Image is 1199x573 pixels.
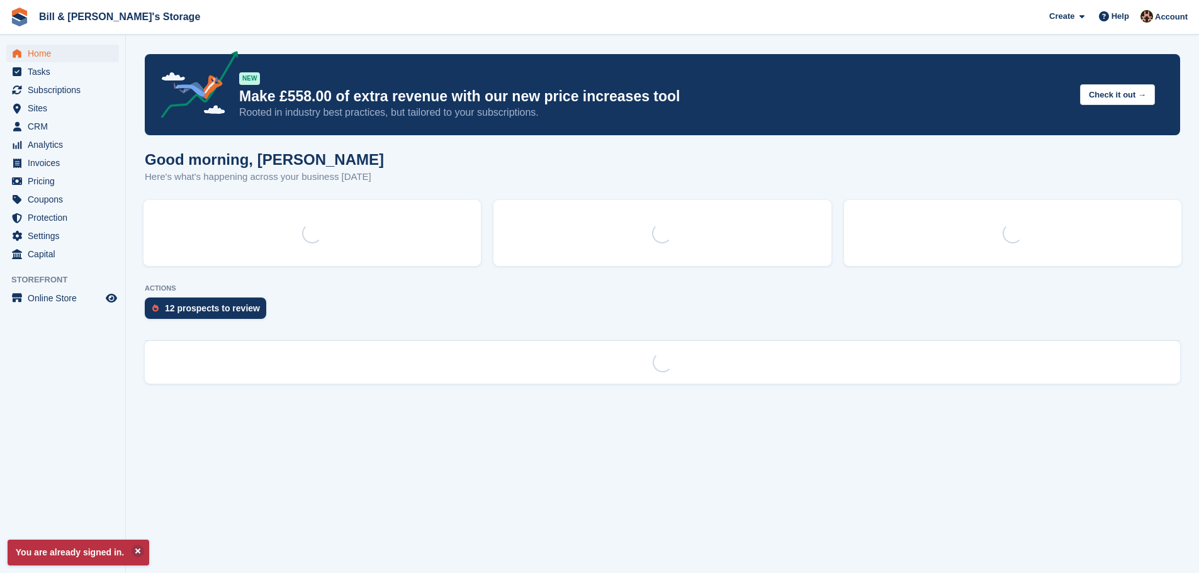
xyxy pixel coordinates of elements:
[28,154,103,172] span: Invoices
[6,154,119,172] a: menu
[11,274,125,286] span: Storefront
[1155,11,1188,23] span: Account
[6,81,119,99] a: menu
[104,291,119,306] a: Preview store
[145,284,1180,292] p: ACTIONS
[28,172,103,190] span: Pricing
[34,6,205,27] a: Bill & [PERSON_NAME]'s Storage
[28,191,103,208] span: Coupons
[28,245,103,263] span: Capital
[1049,10,1074,23] span: Create
[6,63,119,81] a: menu
[1112,10,1129,23] span: Help
[6,245,119,263] a: menu
[1140,10,1153,23] img: Jack Bottesch
[6,172,119,190] a: menu
[28,118,103,135] span: CRM
[6,289,119,307] a: menu
[28,81,103,99] span: Subscriptions
[28,99,103,117] span: Sites
[28,45,103,62] span: Home
[6,118,119,135] a: menu
[28,289,103,307] span: Online Store
[6,136,119,153] a: menu
[6,209,119,226] a: menu
[145,298,273,325] a: 12 prospects to review
[1080,84,1155,105] button: Check it out →
[239,72,260,85] div: NEW
[6,45,119,62] a: menu
[10,8,29,26] img: stora-icon-8386f47178a22dfd0bd8f6a31ec36ba5ce8667c1dd55bd0f319d3a0aa187defe.svg
[6,99,119,117] a: menu
[28,136,103,153] span: Analytics
[28,63,103,81] span: Tasks
[165,303,260,313] div: 12 prospects to review
[6,191,119,208] a: menu
[28,209,103,226] span: Protection
[28,227,103,245] span: Settings
[145,151,384,168] h1: Good morning, [PERSON_NAME]
[8,540,149,565] p: You are already signed in.
[145,170,384,184] p: Here's what's happening across your business [DATE]
[6,227,119,245] a: menu
[239,106,1070,120] p: Rooted in industry best practices, but tailored to your subscriptions.
[239,87,1070,106] p: Make £558.00 of extra revenue with our new price increases tool
[152,304,159,312] img: prospect-51fa495bee0391a8d652442698ab0144808aea92771e9ea1ae160a38d050c398.svg
[150,51,239,123] img: price-adjustments-announcement-icon-8257ccfd72463d97f412b2fc003d46551f7dbcb40ab6d574587a9cd5c0d94...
